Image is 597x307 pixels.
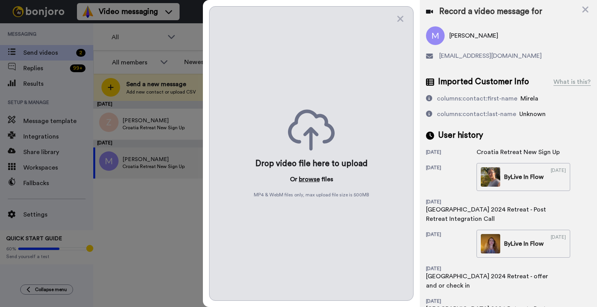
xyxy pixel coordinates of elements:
[437,109,516,119] div: columns:contact:last-name
[426,205,550,224] div: [GEOGRAPHIC_DATA] 2024 Retreat - Post Retreat Integration Call
[504,172,544,182] div: By Live In Flow
[504,239,544,248] div: By Live In Flow
[426,199,477,205] div: [DATE]
[426,272,550,290] div: [GEOGRAPHIC_DATA] 2024 Retreat - offer and or check in
[255,158,368,169] div: Drop video file here to upload
[299,175,320,184] button: browse
[520,95,538,102] span: Mirela
[481,167,500,187] img: b8806d80-1611-44ea-abcf-c78819348fc2-thumb.jpg
[481,234,500,253] img: 4addd4c1-d884-46ee-9ca4-6144d2028672-thumb.jpg
[551,234,566,253] div: [DATE]
[426,149,477,157] div: [DATE]
[438,130,483,141] span: User history
[519,111,546,117] span: Unknown
[477,147,560,157] div: Croatia Retreat New Sign Up
[477,163,570,191] a: ByLive In Flow[DATE]
[477,230,570,258] a: ByLive In Flow[DATE]
[426,165,477,191] div: [DATE]
[437,94,517,103] div: columns:contact:first-name
[290,175,333,184] p: Or files
[439,51,542,61] span: [EMAIL_ADDRESS][DOMAIN_NAME]
[426,231,477,258] div: [DATE]
[553,77,591,87] div: What is this?
[426,298,477,304] div: [DATE]
[426,265,477,272] div: [DATE]
[438,76,529,88] span: Imported Customer Info
[254,192,369,198] span: MP4 & WebM files only, max upload file size is 500 MB
[551,167,566,187] div: [DATE]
